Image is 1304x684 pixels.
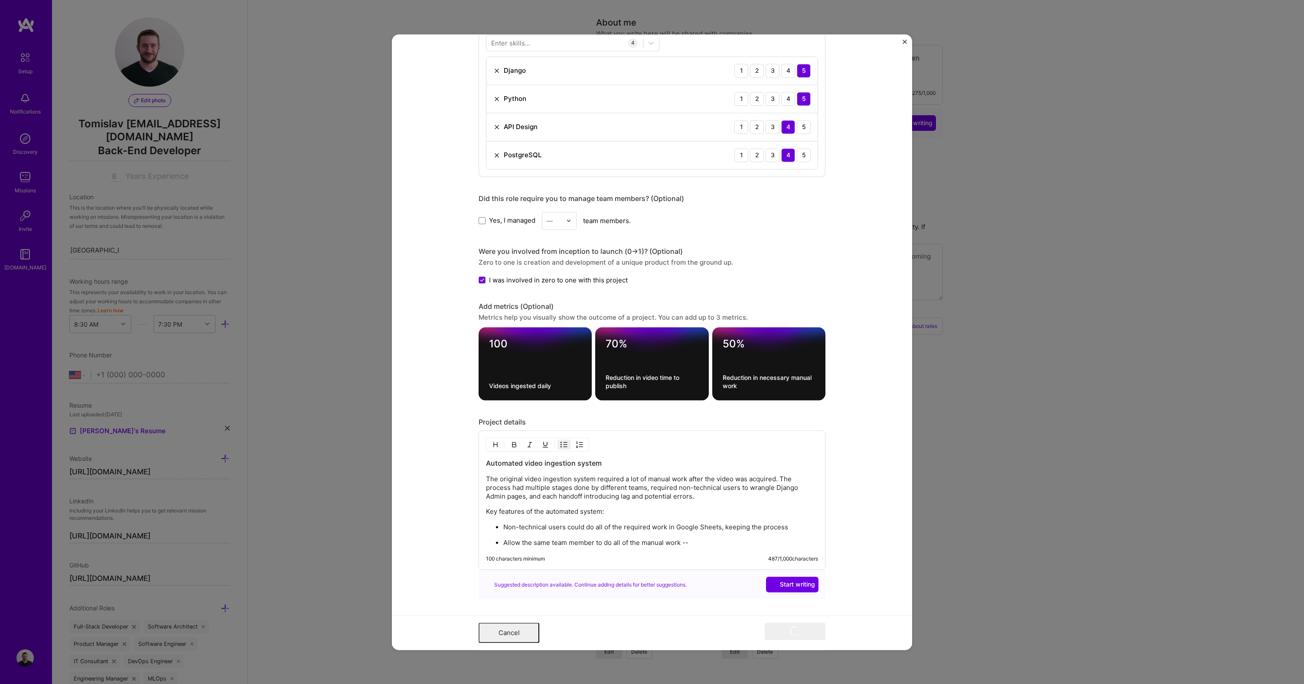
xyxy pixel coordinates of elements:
[628,38,638,48] div: 4
[766,148,779,162] div: 3
[493,123,500,130] img: Remove
[769,580,815,589] span: Start writing
[479,313,825,322] div: Metrics help you visually show the outcome of a project. You can add up to 3 metrics.
[723,373,815,390] textarea: Reduction in necessary manual work
[486,555,545,562] div: 100 characters minimum
[486,582,491,587] i: icon SuggestedTeams
[479,212,825,230] div: team members.
[750,92,764,106] div: 2
[547,216,553,225] div: —
[479,418,825,427] div: Project details
[493,95,500,102] img: Remove
[503,538,818,547] p: Allow the same team member to do all of the manual work --
[566,218,571,224] img: drop icon
[766,64,779,78] div: 3
[781,64,795,78] div: 4
[511,441,518,448] img: Bold
[723,337,815,354] textarea: 50%
[479,622,539,643] button: Cancel
[492,441,499,448] img: Heading
[734,120,748,134] div: 1
[750,64,764,78] div: 2
[504,94,526,104] div: Python
[489,276,628,285] span: I was involved in zero to one with this project
[606,337,698,354] textarea: 70%
[561,441,567,448] img: UL
[797,148,811,162] div: 5
[526,441,533,448] img: Italic
[769,581,776,587] i: icon CrystalBallWhite
[479,247,825,256] div: Were you involved from inception to launch (0 -> 1)? (Optional)
[486,507,818,516] p: Key features of the automated system:
[734,92,748,106] div: 1
[768,555,818,562] div: 487 / 1,000 characters
[766,577,818,592] button: Start writing
[554,439,555,450] img: Divider
[489,382,581,390] textarea: Videos ingested daily
[781,92,795,106] div: 4
[734,148,748,162] div: 1
[486,475,818,501] p: The original video ingestion system required a lot of manual work after the video was acquired. T...
[479,194,825,203] div: Did this role require you to manage team members? (Optional)
[766,120,779,134] div: 3
[479,258,825,267] div: Zero to one is creation and development of a unique product from the ground up.
[493,152,500,159] img: Remove
[504,66,526,75] div: Django
[734,64,748,78] div: 1
[766,92,779,106] div: 3
[486,458,818,468] h3: Automated video ingestion system
[797,120,811,134] div: 5
[797,64,811,78] div: 5
[503,523,818,532] p: Non-technical users could do all of the required work in Google Sheets, keeping the process
[576,441,583,448] img: OL
[489,216,535,225] span: Yes, I managed
[486,580,687,589] div: Suggested description available. Continue adding details for better suggestions.
[479,302,825,311] div: Add metrics (Optional)
[504,123,538,132] div: API Design
[750,120,764,134] div: 2
[542,441,549,448] img: Underline
[750,148,764,162] div: 2
[606,373,698,390] textarea: Reduction in video time to publish
[781,120,795,134] div: 4
[797,92,811,106] div: 5
[489,337,581,354] textarea: 100
[491,39,530,48] div: Enter skills...
[504,151,541,160] div: PostgreSQL
[493,67,500,74] img: Remove
[781,148,795,162] div: 4
[903,39,907,49] button: Close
